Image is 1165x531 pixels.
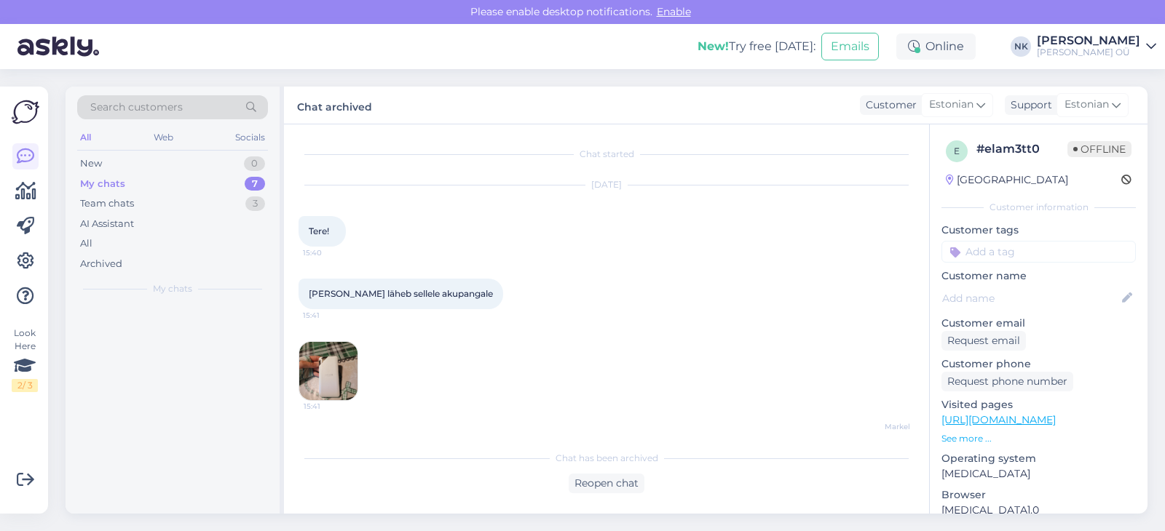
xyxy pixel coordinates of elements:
[652,5,695,18] span: Enable
[232,128,268,147] div: Socials
[698,39,729,53] b: New!
[297,95,372,115] label: Chat archived
[304,401,358,412] span: 15:41
[941,241,1136,263] input: Add a tag
[941,316,1136,331] p: Customer email
[946,172,1068,188] div: [GEOGRAPHIC_DATA]
[153,282,192,295] span: My chats
[941,372,1073,391] div: Request phone number
[941,223,1136,238] p: Customer tags
[698,38,815,55] div: Try free [DATE]:
[1005,97,1052,113] div: Support
[303,310,358,321] span: 15:41
[856,421,910,432] span: Markel
[941,466,1136,482] p: [MEDICAL_DATA]
[941,397,1136,412] p: Visited pages
[941,432,1136,445] p: See more ...
[1065,97,1109,113] span: Estonian
[80,257,122,271] div: Archived
[12,327,38,392] div: Look Here
[929,97,974,113] span: Estonian
[80,217,134,231] div: AI Assistant
[12,379,38,392] div: 2 / 3
[942,290,1119,306] input: Add name
[299,178,915,191] div: [DATE]
[821,33,879,60] button: Emails
[941,503,1136,518] p: [MEDICAL_DATA].0
[941,413,1056,426] a: [URL][DOMAIN_NAME]
[1067,141,1132,157] span: Offline
[151,128,176,147] div: Web
[12,98,39,126] img: Askly Logo
[1037,35,1140,47] div: [PERSON_NAME]
[941,201,1136,214] div: Customer information
[954,145,960,156] span: e
[941,487,1136,503] p: Browser
[245,196,265,211] div: 3
[941,356,1136,372] p: Customer phone
[244,156,265,171] div: 0
[245,177,265,191] div: 7
[77,128,94,147] div: All
[299,148,915,161] div: Chat started
[976,140,1067,158] div: # elam3tt0
[941,268,1136,284] p: Customer name
[303,247,358,258] span: 15:40
[569,474,644,493] div: Reopen chat
[309,288,493,299] span: [PERSON_NAME] läheb sellele akupangale
[80,236,92,251] div: All
[80,177,125,191] div: My chats
[941,451,1136,466] p: Operating system
[941,331,1026,351] div: Request email
[1037,35,1156,58] a: [PERSON_NAME][PERSON_NAME] OÜ
[1037,47,1140,58] div: [PERSON_NAME] OÜ
[309,225,329,236] span: Tere!
[90,100,183,115] span: Search customers
[556,452,658,465] span: Chat has been archived
[80,156,102,171] div: New
[860,97,917,113] div: Customer
[896,33,976,60] div: Online
[299,342,358,400] img: Attachment
[80,196,134,211] div: Team chats
[1011,36,1031,57] div: NK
